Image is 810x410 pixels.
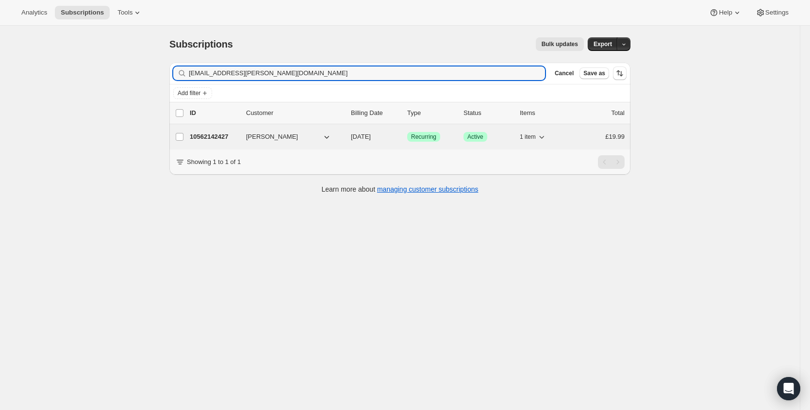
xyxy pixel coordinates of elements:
[719,9,732,16] span: Help
[467,133,483,141] span: Active
[190,132,238,142] p: 10562142427
[21,9,47,16] span: Analytics
[16,6,53,19] button: Analytics
[187,157,241,167] p: Showing 1 to 1 of 1
[169,39,233,49] span: Subscriptions
[520,133,536,141] span: 1 item
[246,132,298,142] span: [PERSON_NAME]
[190,108,625,118] div: IDCustomerBilling DateTypeStatusItemsTotal
[605,133,625,140] span: £19.99
[594,40,612,48] span: Export
[598,155,625,169] nav: Pagination
[117,9,132,16] span: Tools
[555,69,574,77] span: Cancel
[322,184,479,194] p: Learn more about
[463,108,512,118] p: Status
[551,67,578,79] button: Cancel
[579,67,609,79] button: Save as
[520,130,546,144] button: 1 item
[112,6,148,19] button: Tools
[377,185,479,193] a: managing customer subscriptions
[542,40,578,48] span: Bulk updates
[178,89,200,97] span: Add filter
[351,108,399,118] p: Billing Date
[612,108,625,118] p: Total
[777,377,800,400] div: Open Intercom Messenger
[750,6,794,19] button: Settings
[173,87,212,99] button: Add filter
[765,9,789,16] span: Settings
[351,133,371,140] span: [DATE]
[411,133,436,141] span: Recurring
[55,6,110,19] button: Subscriptions
[583,69,605,77] span: Save as
[61,9,104,16] span: Subscriptions
[536,37,584,51] button: Bulk updates
[407,108,456,118] div: Type
[246,108,343,118] p: Customer
[189,66,545,80] input: Filter subscribers
[240,129,337,145] button: [PERSON_NAME]
[613,66,627,80] button: Sort the results
[703,6,747,19] button: Help
[588,37,618,51] button: Export
[190,108,238,118] p: ID
[520,108,568,118] div: Items
[190,130,625,144] div: 10562142427[PERSON_NAME][DATE]SuccessRecurringSuccessActive1 item£19.99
